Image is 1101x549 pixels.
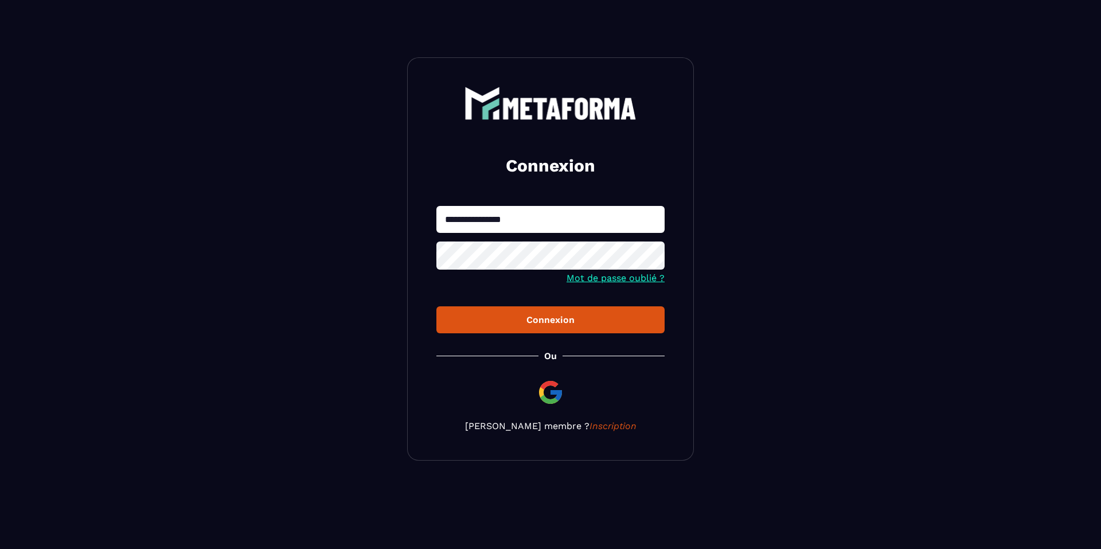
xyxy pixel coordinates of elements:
button: Connexion [436,306,665,333]
p: Ou [544,351,557,361]
a: Inscription [589,420,637,431]
p: [PERSON_NAME] membre ? [436,420,665,431]
h2: Connexion [450,154,651,177]
div: Connexion [446,314,655,325]
a: Mot de passe oublié ? [567,272,665,283]
img: logo [464,87,637,120]
img: google [537,379,564,406]
a: logo [436,87,665,120]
